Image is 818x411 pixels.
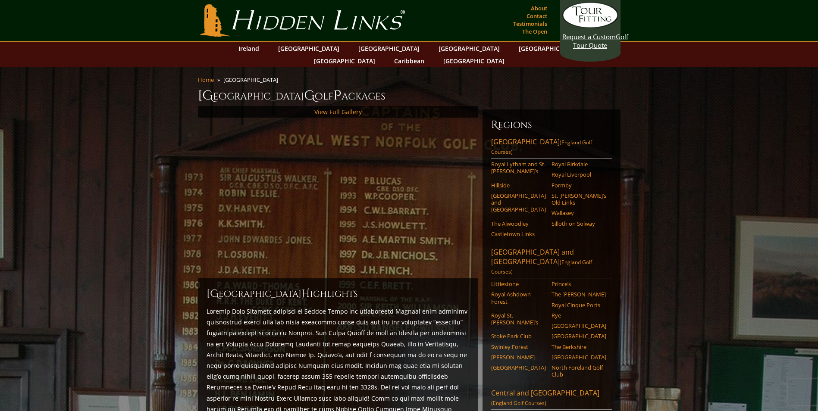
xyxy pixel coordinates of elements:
a: Littlestone [491,280,546,287]
li: [GEOGRAPHIC_DATA] [223,76,282,84]
a: [GEOGRAPHIC_DATA] [491,364,546,371]
a: Prince’s [552,280,606,287]
a: Swinley Forest [491,343,546,350]
a: Stoke Park Club [491,333,546,339]
a: Castletown Links [491,230,546,237]
a: Central and [GEOGRAPHIC_DATA](England Golf Courses) [491,388,612,410]
a: Wallasey [552,209,606,216]
a: Testimonials [511,18,549,30]
a: Rye [552,312,606,319]
a: Formby [552,182,606,189]
span: (England Golf Courses) [491,258,592,275]
a: [GEOGRAPHIC_DATA] [552,322,606,329]
span: (England Golf Courses) [491,139,592,156]
a: The Berkshire [552,343,606,350]
a: The [PERSON_NAME] [552,291,606,298]
a: Hillside [491,182,546,189]
a: [PERSON_NAME] [491,354,546,361]
a: About [529,2,549,14]
a: [GEOGRAPHIC_DATA] [274,42,344,55]
a: [GEOGRAPHIC_DATA] [552,333,606,339]
a: [GEOGRAPHIC_DATA] [354,42,424,55]
a: Request a CustomGolf Tour Quote [562,2,618,50]
a: [GEOGRAPHIC_DATA] [439,55,509,67]
a: View Full Gallery [314,108,362,116]
a: Royal Lytham and St. [PERSON_NAME]’s [491,161,546,175]
a: [GEOGRAPHIC_DATA] [310,55,379,67]
h1: [GEOGRAPHIC_DATA] olf ackages [198,87,621,104]
a: Royal Liverpool [552,171,606,178]
span: Request a Custom [562,32,616,41]
span: G [304,87,315,104]
h6: Regions [491,118,612,132]
a: Home [198,76,214,84]
span: H [301,287,310,301]
a: North Foreland Golf Club [552,364,606,378]
a: Silloth on Solway [552,220,606,227]
a: [GEOGRAPHIC_DATA](England Golf Courses) [491,137,612,159]
a: Royal Ashdown Forest [491,291,546,305]
h2: [GEOGRAPHIC_DATA] ighlights [207,287,470,301]
a: Ireland [234,42,263,55]
a: [GEOGRAPHIC_DATA] [514,42,584,55]
a: St. [PERSON_NAME]’s Old Links [552,192,606,206]
a: Royal St. [PERSON_NAME]’s [491,312,546,326]
a: [GEOGRAPHIC_DATA] and [GEOGRAPHIC_DATA] [491,192,546,213]
a: [GEOGRAPHIC_DATA] [552,354,606,361]
a: Royal Birkdale [552,161,606,168]
a: [GEOGRAPHIC_DATA] and [GEOGRAPHIC_DATA](England Golf Courses) [491,247,612,278]
a: The Open [520,25,549,37]
a: Royal Cinque Ports [552,302,606,308]
a: [GEOGRAPHIC_DATA] [434,42,504,55]
span: (England Golf Courses) [491,399,546,407]
span: P [333,87,342,104]
a: Caribbean [390,55,429,67]
a: Contact [524,10,549,22]
a: The Alwoodley [491,220,546,227]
